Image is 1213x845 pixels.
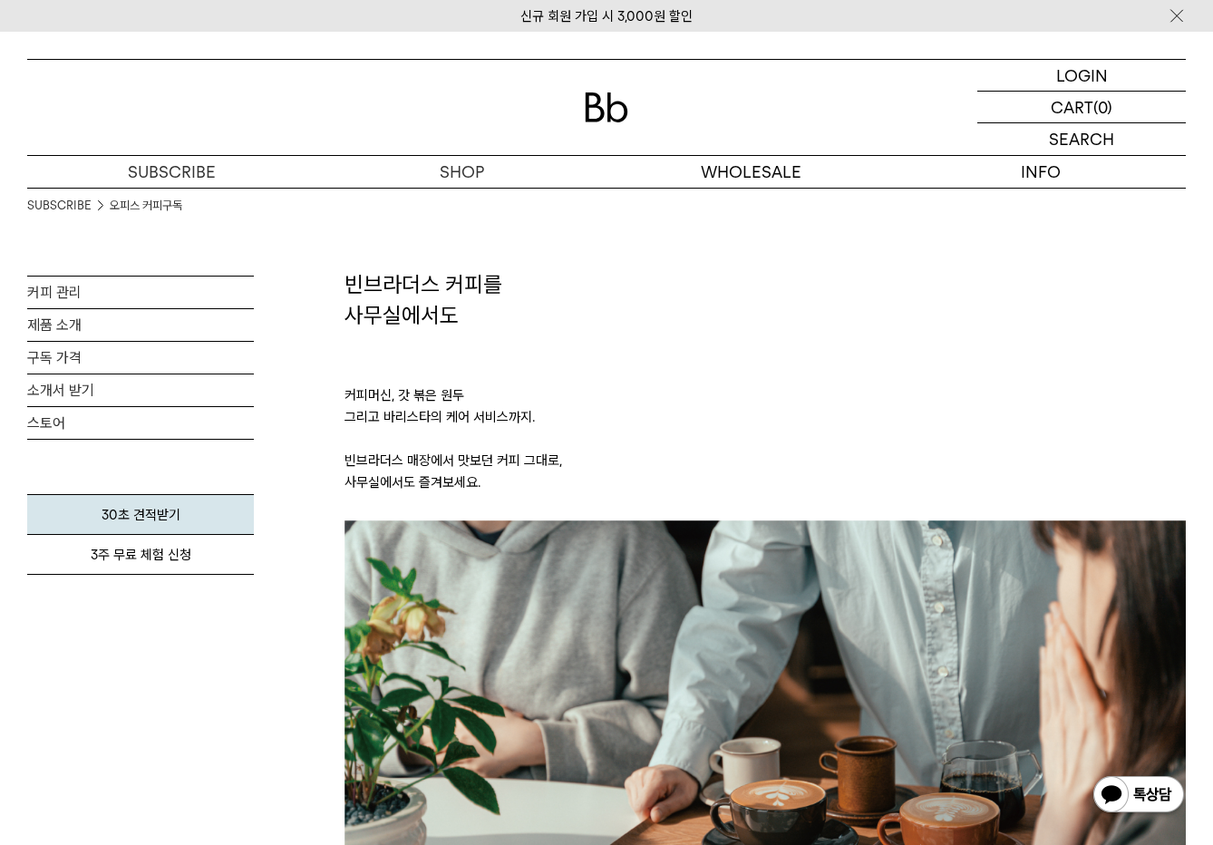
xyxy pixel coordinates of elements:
a: SUBSCRIBE [27,156,317,188]
a: SHOP [317,156,607,188]
a: SUBSCRIBE [27,197,92,215]
a: 구독 가격 [27,342,254,374]
a: 3주 무료 체험 신청 [27,535,254,575]
a: 스토어 [27,407,254,439]
p: LOGIN [1056,60,1108,91]
a: 커피 관리 [27,277,254,308]
img: 로고 [585,92,628,122]
img: 카카오톡 채널 1:1 채팅 버튼 [1092,774,1186,818]
a: 오피스 커피구독 [110,197,182,215]
p: SEARCH [1049,123,1114,155]
p: 커피머신, 갓 볶은 원두 그리고 바리스타의 케어 서비스까지. 빈브라더스 매장에서 맛보던 커피 그대로, 사무실에서도 즐겨보세요. [344,330,1186,520]
p: (0) [1093,92,1112,122]
a: 제품 소개 [27,309,254,341]
a: 소개서 받기 [27,374,254,406]
a: CART (0) [977,92,1186,123]
a: 신규 회원 가입 시 3,000원 할인 [520,8,693,24]
h2: 빈브라더스 커피를 사무실에서도 [344,269,1186,330]
a: LOGIN [977,60,1186,92]
p: WHOLESALE [606,156,897,188]
p: INFO [897,156,1187,188]
p: CART [1051,92,1093,122]
a: 30초 견적받기 [27,494,254,535]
